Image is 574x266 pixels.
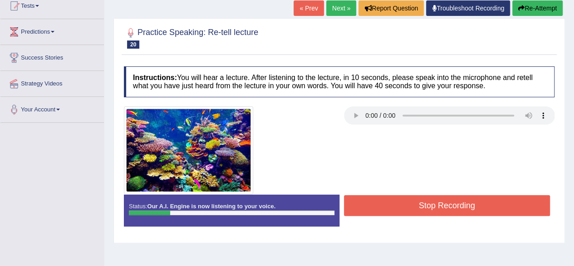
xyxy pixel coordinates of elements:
h4: You will hear a lecture. After listening to the lecture, in 10 seconds, please speak into the mic... [124,66,554,97]
a: Strategy Videos [0,71,104,94]
a: Next » [326,0,356,16]
button: Stop Recording [344,195,550,216]
a: Troubleshoot Recording [426,0,510,16]
a: Your Account [0,97,104,120]
span: 20 [127,40,139,49]
h2: Practice Speaking: Re-tell lecture [124,26,258,49]
a: Predictions [0,19,104,42]
div: Status: [124,195,339,226]
a: Success Stories [0,45,104,68]
strong: Our A.I. Engine is now listening to your voice. [147,203,275,210]
button: Re-Attempt [512,0,563,16]
button: Report Question [358,0,424,16]
a: « Prev [294,0,324,16]
b: Instructions: [133,74,177,81]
